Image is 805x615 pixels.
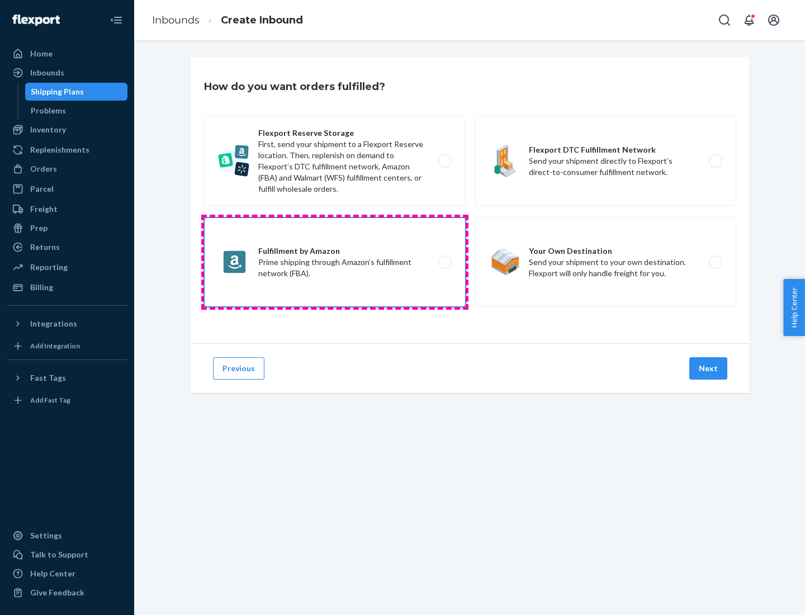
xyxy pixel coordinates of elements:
[152,14,200,26] a: Inbounds
[30,124,66,135] div: Inventory
[763,9,785,31] button: Open account menu
[143,4,312,37] ol: breadcrumbs
[738,9,760,31] button: Open notifications
[30,587,84,598] div: Give Feedback
[25,83,128,101] a: Shipping Plans
[30,48,53,59] div: Home
[12,15,60,26] img: Flexport logo
[30,163,57,174] div: Orders
[7,337,127,355] a: Add Integration
[7,527,127,545] a: Settings
[31,86,84,97] div: Shipping Plans
[7,200,127,218] a: Freight
[204,79,385,94] h3: How do you want orders fulfilled?
[7,278,127,296] a: Billing
[30,549,88,560] div: Talk to Support
[7,219,127,237] a: Prep
[7,160,127,178] a: Orders
[30,262,68,273] div: Reporting
[213,357,264,380] button: Previous
[7,584,127,602] button: Give Feedback
[7,565,127,583] a: Help Center
[30,282,53,293] div: Billing
[30,318,77,329] div: Integrations
[7,238,127,256] a: Returns
[30,242,60,253] div: Returns
[7,64,127,82] a: Inbounds
[105,9,127,31] button: Close Navigation
[7,45,127,63] a: Home
[30,144,89,155] div: Replenishments
[7,315,127,333] button: Integrations
[30,530,62,541] div: Settings
[25,102,128,120] a: Problems
[30,183,54,195] div: Parcel
[7,369,127,387] button: Fast Tags
[783,279,805,336] button: Help Center
[30,372,66,384] div: Fast Tags
[7,391,127,409] a: Add Fast Tag
[30,223,48,234] div: Prep
[7,546,127,564] a: Talk to Support
[31,105,66,116] div: Problems
[221,14,303,26] a: Create Inbound
[30,67,64,78] div: Inbounds
[689,357,727,380] button: Next
[30,204,58,215] div: Freight
[7,141,127,159] a: Replenishments
[7,258,127,276] a: Reporting
[30,568,75,579] div: Help Center
[30,341,80,351] div: Add Integration
[7,180,127,198] a: Parcel
[713,9,736,31] button: Open Search Box
[7,121,127,139] a: Inventory
[30,395,70,405] div: Add Fast Tag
